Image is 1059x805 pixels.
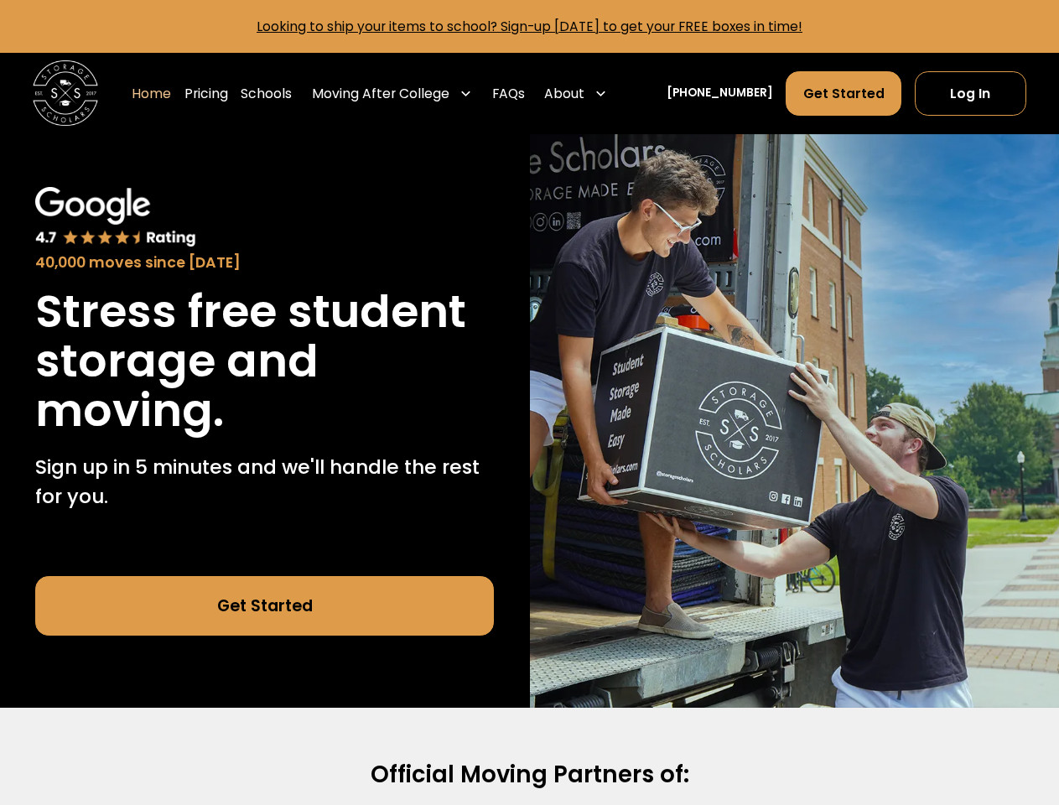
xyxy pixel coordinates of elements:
a: Log In [915,71,1026,116]
a: Pricing [184,70,228,117]
a: Looking to ship your items to school? Sign-up [DATE] to get your FREE boxes in time! [257,18,802,35]
h1: Stress free student storage and moving. [35,287,494,435]
a: FAQs [492,70,525,117]
a: Get Started [35,576,494,635]
a: [PHONE_NUMBER] [667,85,773,102]
p: Sign up in 5 minutes and we'll handle the rest for you. [35,452,494,511]
div: 40,000 moves since [DATE] [35,252,494,273]
div: Moving After College [312,84,449,103]
a: Home [132,70,171,117]
img: Google 4.7 star rating [35,187,195,248]
h2: Official Moving Partners of: [53,760,1006,790]
a: Get Started [786,71,901,116]
img: Storage Scholars main logo [33,60,98,126]
div: About [544,84,584,103]
a: Schools [241,70,292,117]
